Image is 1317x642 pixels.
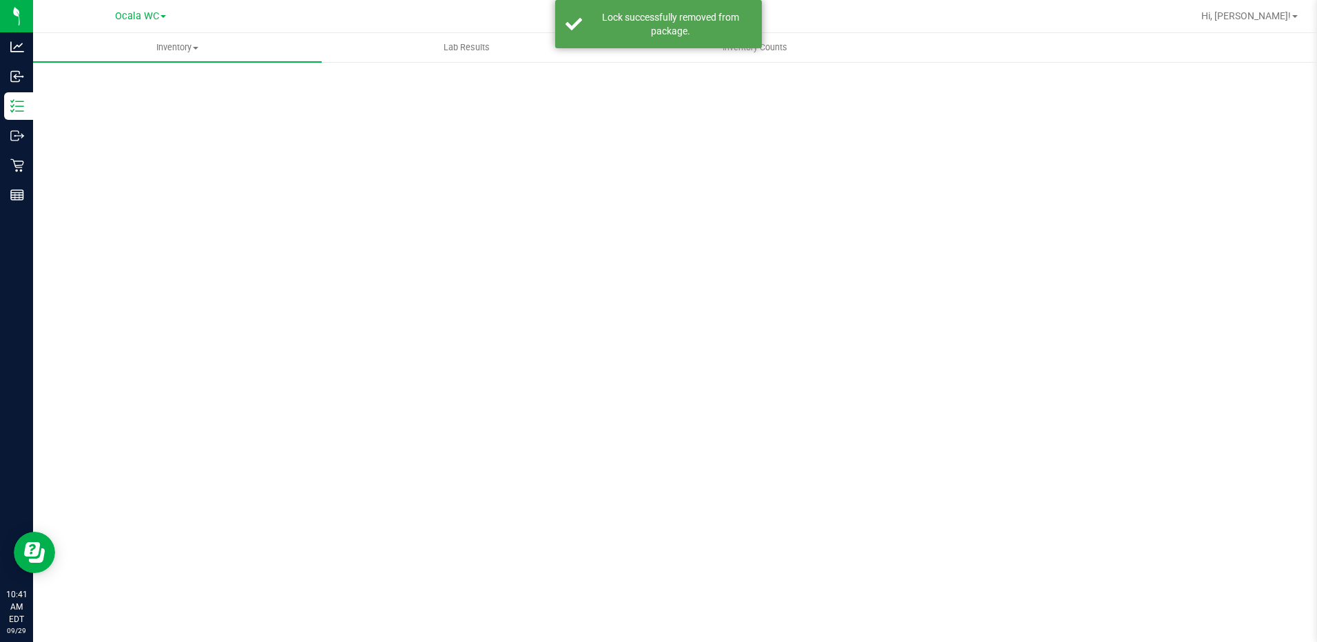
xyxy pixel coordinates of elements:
[6,588,27,625] p: 10:41 AM EDT
[115,10,159,22] span: Ocala WC
[6,625,27,636] p: 09/29
[425,41,508,54] span: Lab Results
[14,532,55,573] iframe: Resource center
[33,33,322,62] a: Inventory
[10,158,24,172] inline-svg: Retail
[10,40,24,54] inline-svg: Analytics
[10,188,24,202] inline-svg: Reports
[33,41,322,54] span: Inventory
[322,33,610,62] a: Lab Results
[1201,10,1291,21] span: Hi, [PERSON_NAME]!
[10,129,24,143] inline-svg: Outbound
[10,99,24,113] inline-svg: Inventory
[590,10,751,38] div: Lock successfully removed from package.
[10,70,24,83] inline-svg: Inbound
